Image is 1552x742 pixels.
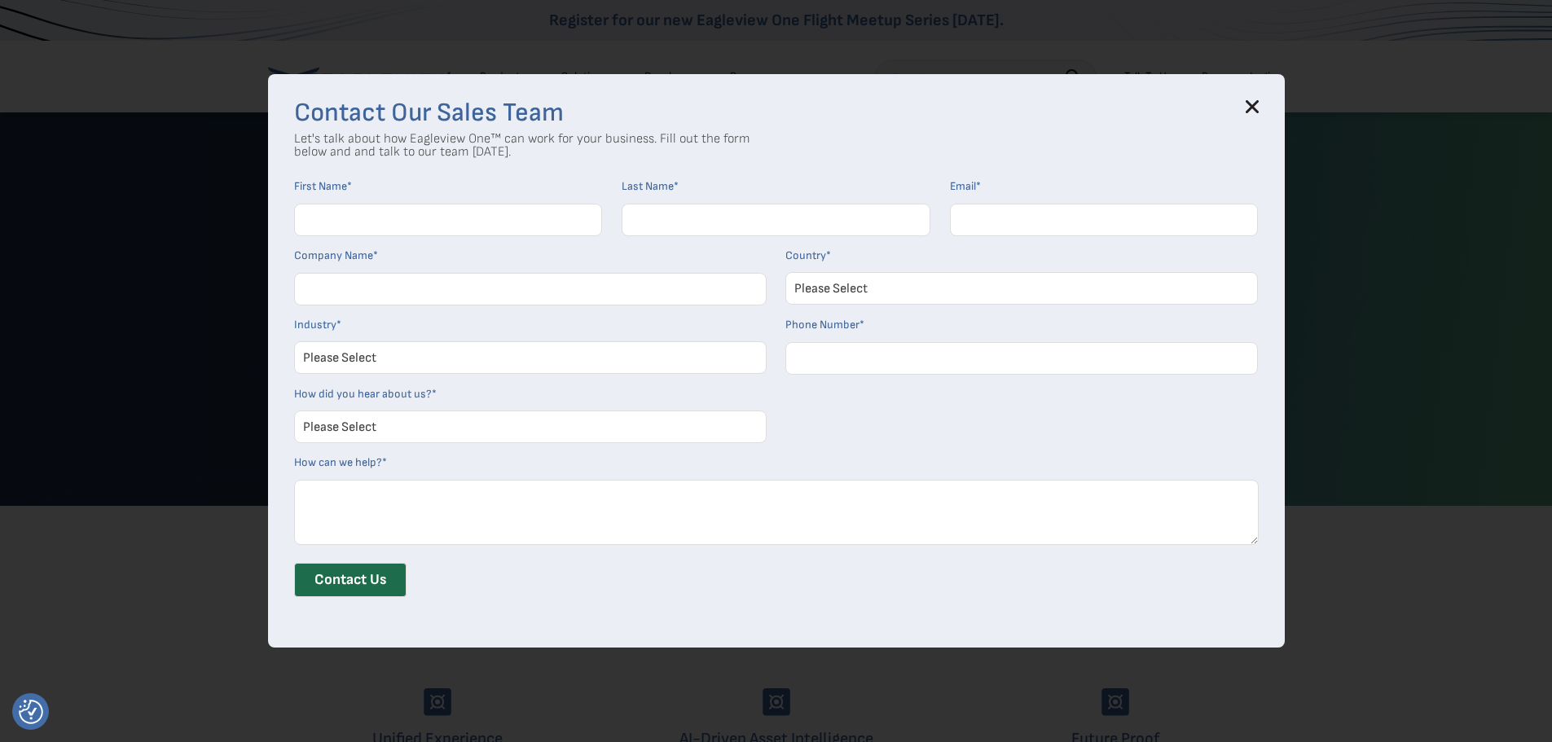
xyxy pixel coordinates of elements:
span: Phone Number [785,318,860,331]
span: How did you hear about us? [294,387,432,401]
span: Industry [294,318,336,331]
h3: Contact Our Sales Team [294,100,1259,126]
img: Revisit consent button [19,700,43,724]
span: Company Name [294,248,373,262]
span: Email [950,179,976,193]
span: How can we help? [294,455,382,469]
span: Last Name [622,179,674,193]
button: Consent Preferences [19,700,43,724]
span: First Name [294,179,347,193]
p: Let's talk about how Eagleview One™ can work for your business. Fill out the form below and and t... [294,133,750,159]
input: Contact Us [294,563,407,597]
span: Country [785,248,826,262]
